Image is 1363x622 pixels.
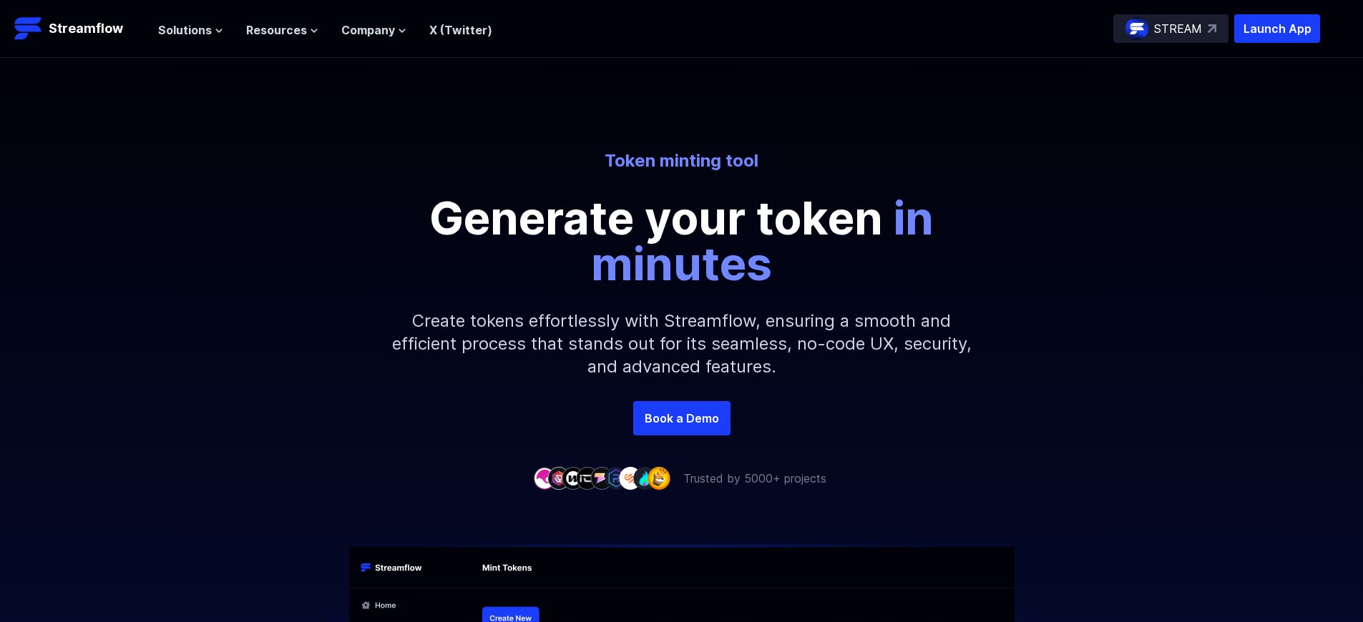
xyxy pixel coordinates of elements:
[633,401,731,435] a: Book a Demo
[547,467,570,489] img: company-2
[1208,24,1216,33] img: top-right-arrow.svg
[158,21,212,39] span: Solutions
[591,190,934,291] span: in minutes
[648,467,670,489] img: company-9
[341,21,406,39] button: Company
[246,21,307,39] span: Resources
[341,21,395,39] span: Company
[576,467,599,489] img: company-4
[605,467,627,489] img: company-6
[246,21,318,39] button: Resources
[1154,20,1202,37] p: STREAM
[429,23,492,37] a: X (Twitter)
[158,21,223,39] button: Solutions
[49,19,123,39] p: Streamflow
[374,287,990,401] p: Create tokens effortlessly with Streamflow, ensuring a smooth and efficient process that stands o...
[619,467,642,489] img: company-7
[285,149,1078,172] p: Token minting tool
[683,470,826,487] p: Trusted by 5000+ projects
[14,14,144,43] a: Streamflow
[562,467,585,489] img: company-3
[14,14,43,43] img: Streamflow Logo
[533,467,556,489] img: company-1
[1113,14,1228,43] a: STREAM
[1125,17,1148,40] img: streamflow-logo-circle.png
[1234,14,1320,43] button: Launch App
[360,195,1004,287] p: Generate your token
[633,467,656,489] img: company-8
[590,467,613,489] img: company-5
